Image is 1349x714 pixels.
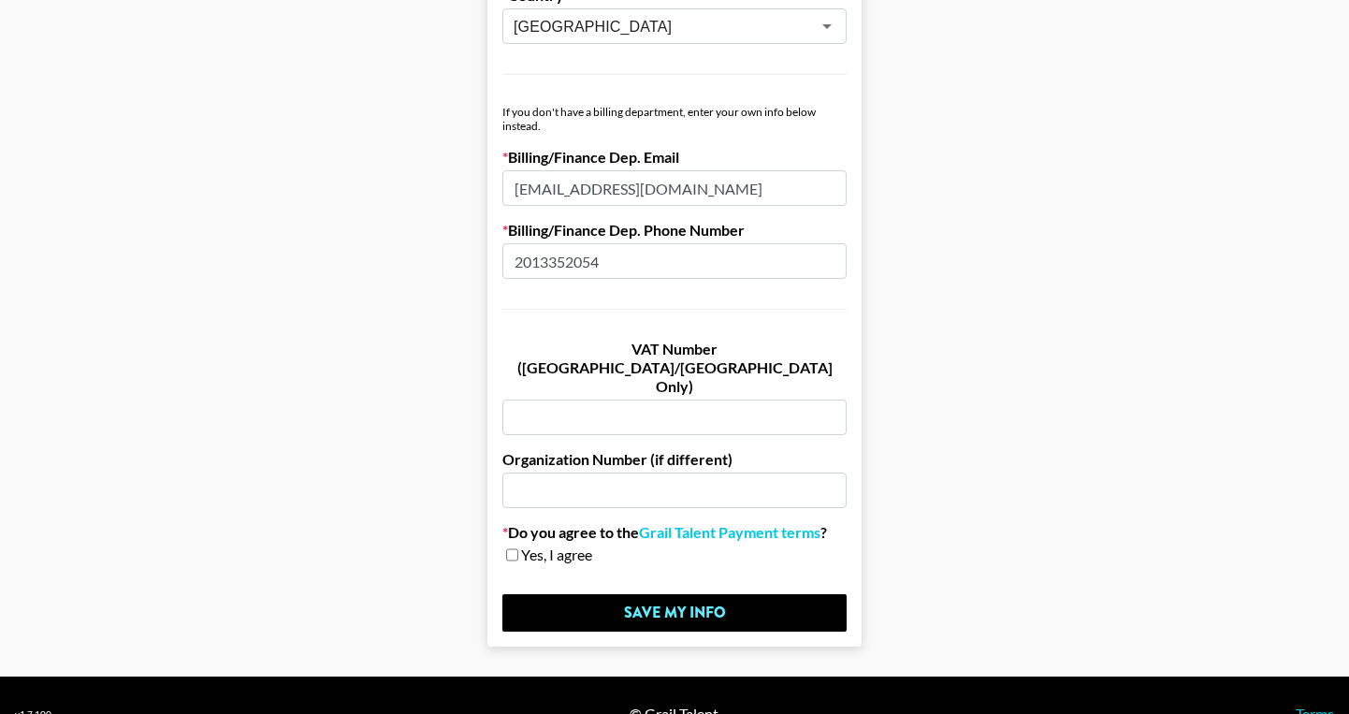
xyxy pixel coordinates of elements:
div: If you don't have a billing department, enter your own info below instead. [502,105,847,133]
button: Open [814,13,840,39]
input: Save My Info [502,594,847,632]
label: Billing/Finance Dep. Email [502,148,847,167]
label: Do you agree to the ? [502,523,847,542]
label: Organization Number (if different) [502,450,847,469]
a: Grail Talent Payment terms [639,523,820,542]
label: Billing/Finance Dep. Phone Number [502,221,847,240]
label: VAT Number ([GEOGRAPHIC_DATA]/[GEOGRAPHIC_DATA] Only) [502,340,847,396]
span: Yes, I agree [521,546,592,564]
